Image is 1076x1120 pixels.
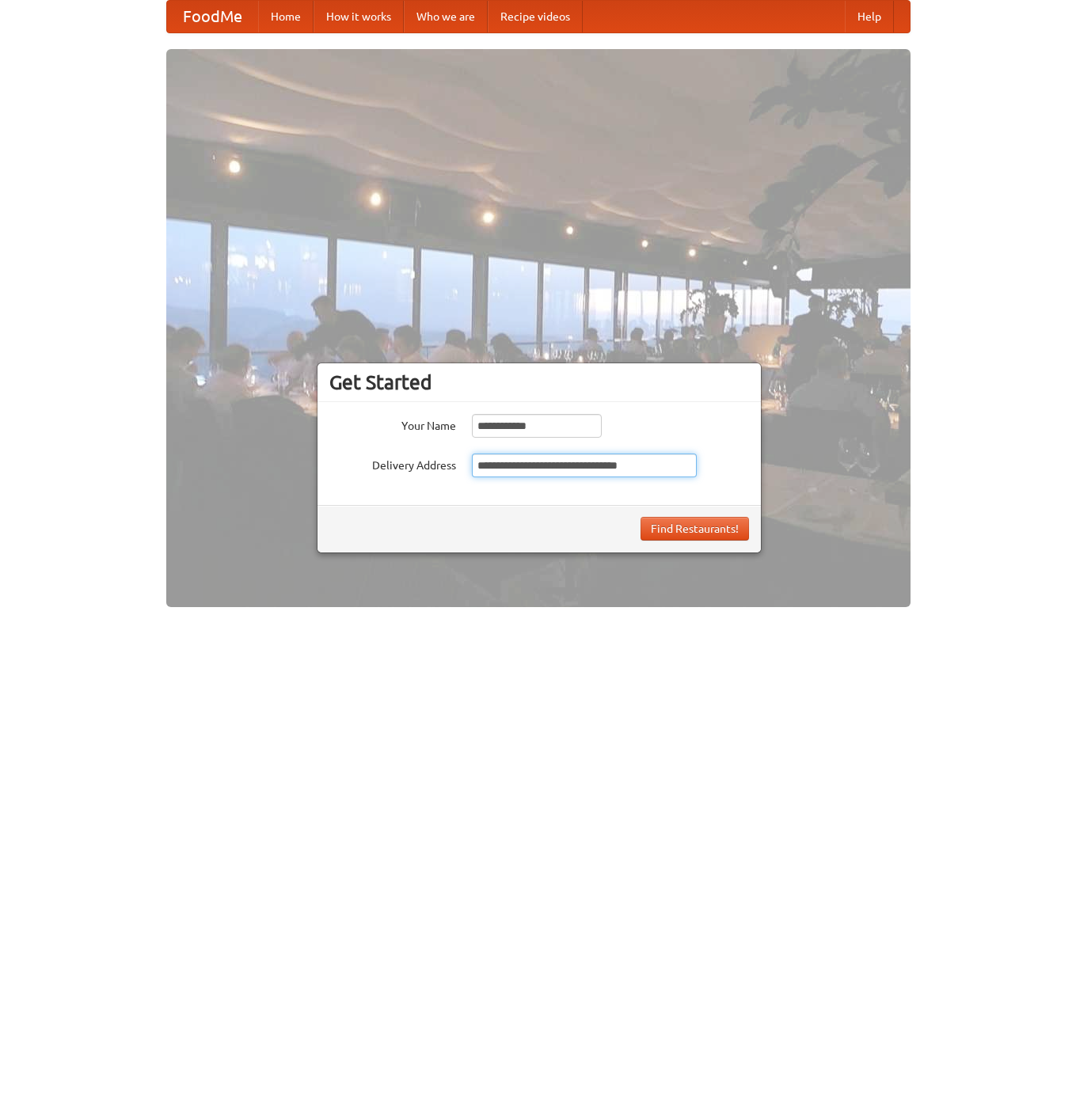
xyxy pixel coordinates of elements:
a: How it works [314,1,404,32]
a: Help [845,1,894,32]
label: Delivery Address [329,454,456,473]
a: Who we are [404,1,488,32]
a: Home [258,1,314,32]
a: FoodMe [167,1,258,32]
h3: Get Started [329,370,749,394]
label: Your Name [329,414,456,434]
button: Find Restaurants! [641,517,749,541]
a: Recipe videos [488,1,583,32]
